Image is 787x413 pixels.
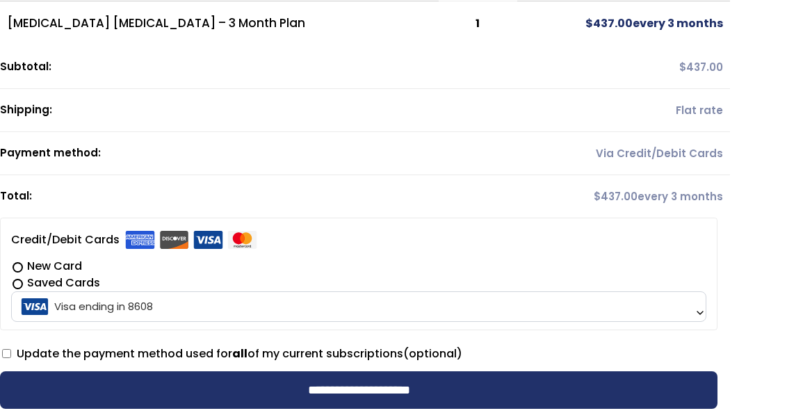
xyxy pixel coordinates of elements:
img: Mastercard [227,231,257,249]
td: Via Credit/Debit Cards [517,132,730,175]
td: Flat rate [517,89,730,132]
strong: all [232,346,248,362]
td: 1 [439,1,517,46]
span: 437.00 [585,15,633,31]
img: Amex [125,231,155,249]
span: $ [679,60,686,74]
label: Saved Cards [11,275,706,291]
label: Credit/Debit Cards [11,229,257,251]
input: Update the payment method used forallof my current subscriptions(optional) [2,349,11,358]
label: New Card [11,258,706,275]
span: 437.00 [679,60,723,74]
img: Discover [159,231,189,249]
span: Visa ending in 8608 [11,291,706,322]
span: 437.00 [594,189,638,204]
img: Visa [193,231,223,249]
span: $ [594,189,601,204]
span: $ [585,15,593,31]
label: Update the payment method used for of my current subscriptions [2,346,462,362]
span: (optional) [403,346,462,362]
td: every 3 months [517,1,730,46]
td: every 3 months [517,175,730,218]
span: Visa ending in 8608 [15,292,702,321]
